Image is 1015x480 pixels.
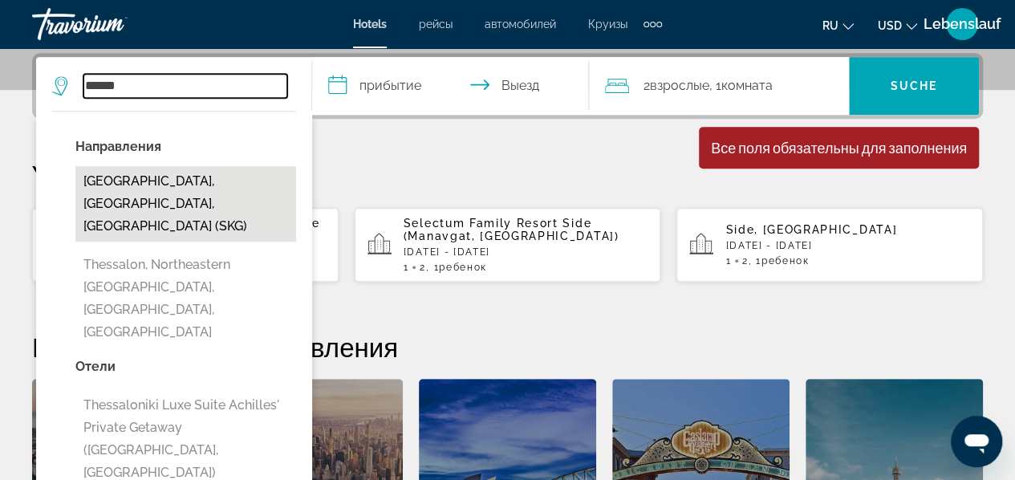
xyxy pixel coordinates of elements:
a: автомобилей [485,18,556,31]
font: Взрослые [650,78,709,93]
span: Side, [GEOGRAPHIC_DATA] [725,223,897,236]
div: Such-Widget [36,57,979,115]
button: Zusätzliche Navigationselemente [644,11,662,37]
button: Alba Resort Hotel Ultra All Inclusive (Manavgat, [GEOGRAPHIC_DATA])[DATE] - [DATE]12 [32,207,339,283]
span: Ребенок [439,262,487,273]
font: Suche [891,79,938,92]
a: Hotels [353,18,387,31]
span: 1 [725,255,731,266]
span: Ребенок [761,255,810,266]
span: , 1 [749,255,810,266]
p: Направления [75,136,296,158]
button: Selectum Family Resort Side (Manavgat, [GEOGRAPHIC_DATA])[DATE] - [DATE]12, 1Ребенок [355,207,661,283]
button: Suche [849,57,979,115]
span: 2 [742,255,749,266]
button: [GEOGRAPHIC_DATA], [GEOGRAPHIC_DATA], [GEOGRAPHIC_DATA] (SKG) [75,166,296,242]
button: Check-in- und Check-out-Daten [312,57,588,115]
p: Your Recent Searches [32,159,983,191]
font: USD [878,19,902,32]
p: Отели [75,356,296,378]
font: Lebenslauf [924,15,1001,32]
font: Комната [721,78,773,93]
h2: Рекомендуемые направления [32,331,983,363]
button: Währung ändern [878,14,917,37]
font: , 1 [709,78,721,93]
button: Thessalon, Northeastern [GEOGRAPHIC_DATA], [GEOGRAPHIC_DATA], [GEOGRAPHIC_DATA] [75,250,296,348]
span: 1 [404,262,409,273]
span: 2 [420,262,426,273]
a: рейсы [419,18,453,31]
p: [DATE] - [DATE] [725,240,970,251]
button: Sprache ändern [822,14,854,37]
button: Benutzermenü [941,7,983,41]
a: Travorium [32,3,193,45]
a: Круизы [588,18,627,31]
font: ru [822,19,838,32]
font: 2 [644,78,650,93]
p: [DATE] - [DATE] [404,246,648,258]
button: Reisende: 2 Erwachsene, 0 Kinder [589,57,849,115]
span: Selectum Family Resort Side (Manavgat, [GEOGRAPHIC_DATA]) [404,217,619,242]
button: Side, [GEOGRAPHIC_DATA][DATE] - [DATE]12, 1Ребенок [676,207,983,283]
span: , 1 [426,262,487,273]
iframe: Schaltfläche zum Öffnen des Messaging-Fensters [951,416,1002,467]
div: Все поля обязательны для заполнения [711,139,967,157]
